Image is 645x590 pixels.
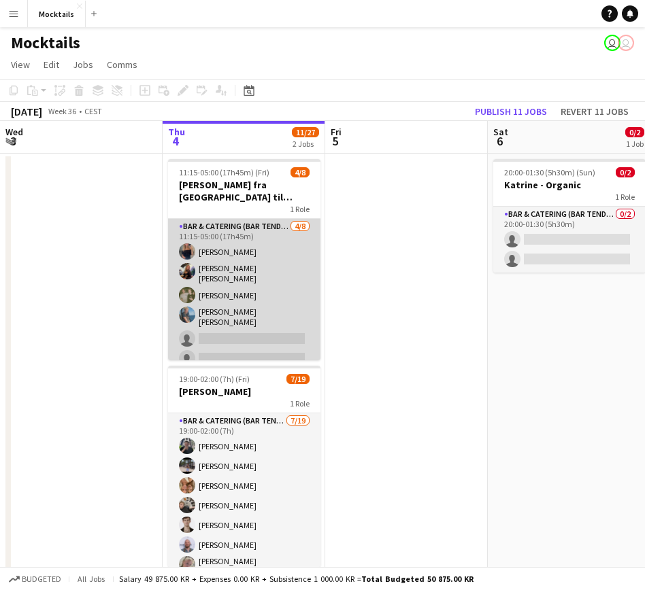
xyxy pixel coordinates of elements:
[75,574,107,584] span: All jobs
[616,167,635,177] span: 0/2
[3,133,23,149] span: 3
[28,1,86,27] button: Mocktails
[73,58,93,71] span: Jobs
[491,133,508,149] span: 6
[361,574,474,584] span: Total Budgeted 50 875.00 KR
[166,133,185,149] span: 4
[555,103,634,120] button: Revert 11 jobs
[168,179,320,203] h3: [PERSON_NAME] fra [GEOGRAPHIC_DATA] til [GEOGRAPHIC_DATA]
[626,139,644,149] div: 1 Job
[84,106,102,116] div: CEST
[618,35,634,51] app-user-avatar: Hektor Pantas
[67,56,99,73] a: Jobs
[469,103,552,120] button: Publish 11 jobs
[11,33,80,53] h1: Mocktails
[290,204,310,214] span: 1 Role
[604,35,621,51] app-user-avatar: Hektor Pantas
[291,167,310,177] span: 4/8
[615,192,635,202] span: 1 Role
[5,56,35,73] a: View
[11,58,30,71] span: View
[119,574,474,584] div: Salary 49 875.00 KR + Expenses 0.00 KR + Subsistence 1 000.00 KR =
[179,167,269,177] span: 11:15-05:00 (17h45m) (Fri)
[5,126,23,138] span: Wed
[38,56,65,73] a: Edit
[44,58,59,71] span: Edit
[286,374,310,384] span: 7/19
[329,133,342,149] span: 5
[168,126,185,138] span: Thu
[168,219,320,411] app-card-role: Bar & Catering (Bar Tender)4/811:15-05:00 (17h45m)[PERSON_NAME][PERSON_NAME] [PERSON_NAME] [PERSO...
[22,574,61,584] span: Budgeted
[290,398,310,409] span: 1 Role
[7,572,63,587] button: Budgeted
[45,106,79,116] span: Week 36
[292,127,319,137] span: 11/27
[168,159,320,360] app-job-card: 11:15-05:00 (17h45m) (Fri)4/8[PERSON_NAME] fra [GEOGRAPHIC_DATA] til [GEOGRAPHIC_DATA]1 RoleBar &...
[625,127,644,137] span: 0/2
[101,56,143,73] a: Comms
[504,167,595,177] span: 20:00-01:30 (5h30m) (Sun)
[179,374,250,384] span: 19:00-02:00 (7h) (Fri)
[493,126,508,138] span: Sat
[168,366,320,567] app-job-card: 19:00-02:00 (7h) (Fri)7/19[PERSON_NAME]1 RoleBar & Catering (Bar Tender)7/1919:00-02:00 (7h)[PERS...
[331,126,342,138] span: Fri
[107,58,137,71] span: Comms
[11,105,42,118] div: [DATE]
[168,385,320,398] h3: [PERSON_NAME]
[293,139,318,149] div: 2 Jobs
